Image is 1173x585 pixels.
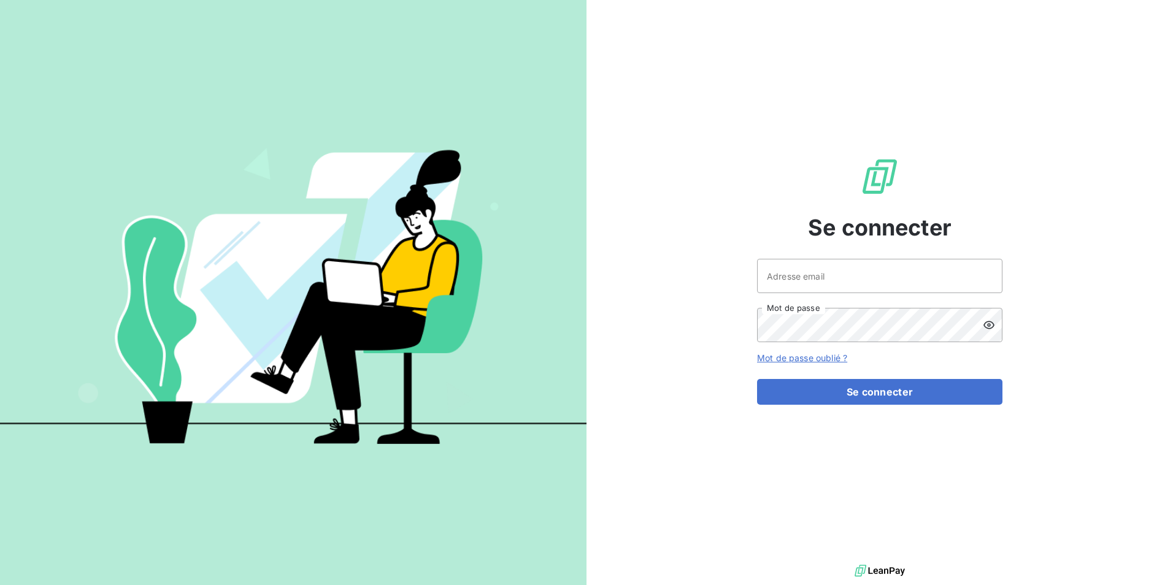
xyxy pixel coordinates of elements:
[757,353,847,363] a: Mot de passe oublié ?
[855,562,905,580] img: logo
[757,379,1002,405] button: Se connecter
[860,157,899,196] img: Logo LeanPay
[808,211,952,244] span: Se connecter
[757,259,1002,293] input: placeholder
